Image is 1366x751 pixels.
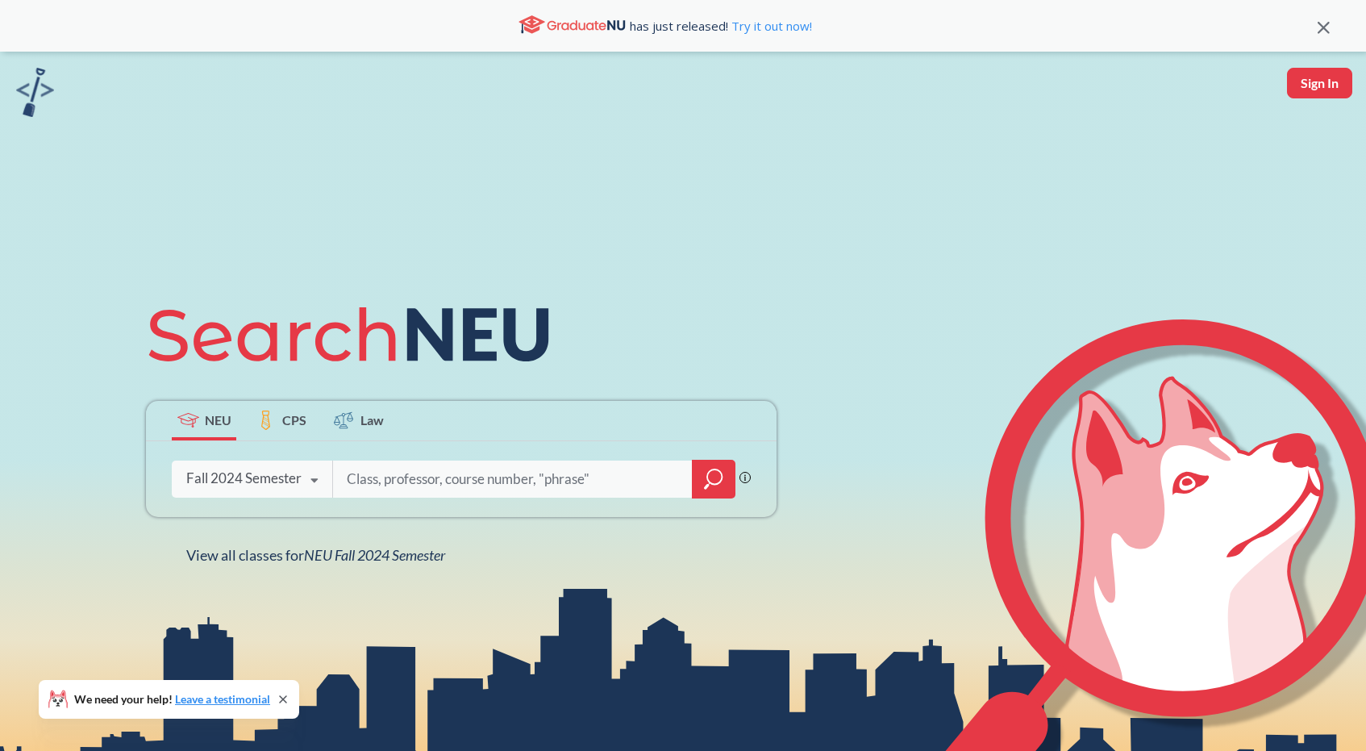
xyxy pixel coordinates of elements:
span: View all classes for [186,546,445,564]
img: sandbox logo [16,68,54,117]
span: We need your help! [74,694,270,705]
div: magnifying glass [692,460,735,499]
a: Leave a testimonial [175,692,270,706]
a: sandbox logo [16,68,54,122]
a: Try it out now! [728,18,812,34]
div: Fall 2024 Semester [186,469,302,487]
input: Class, professor, course number, "phrase" [345,462,681,496]
span: CPS [282,411,306,429]
svg: magnifying glass [704,468,723,490]
span: NEU [205,411,231,429]
span: has just released! [630,17,812,35]
button: Sign In [1287,68,1352,98]
span: Law [360,411,384,429]
span: NEU Fall 2024 Semester [304,546,445,564]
